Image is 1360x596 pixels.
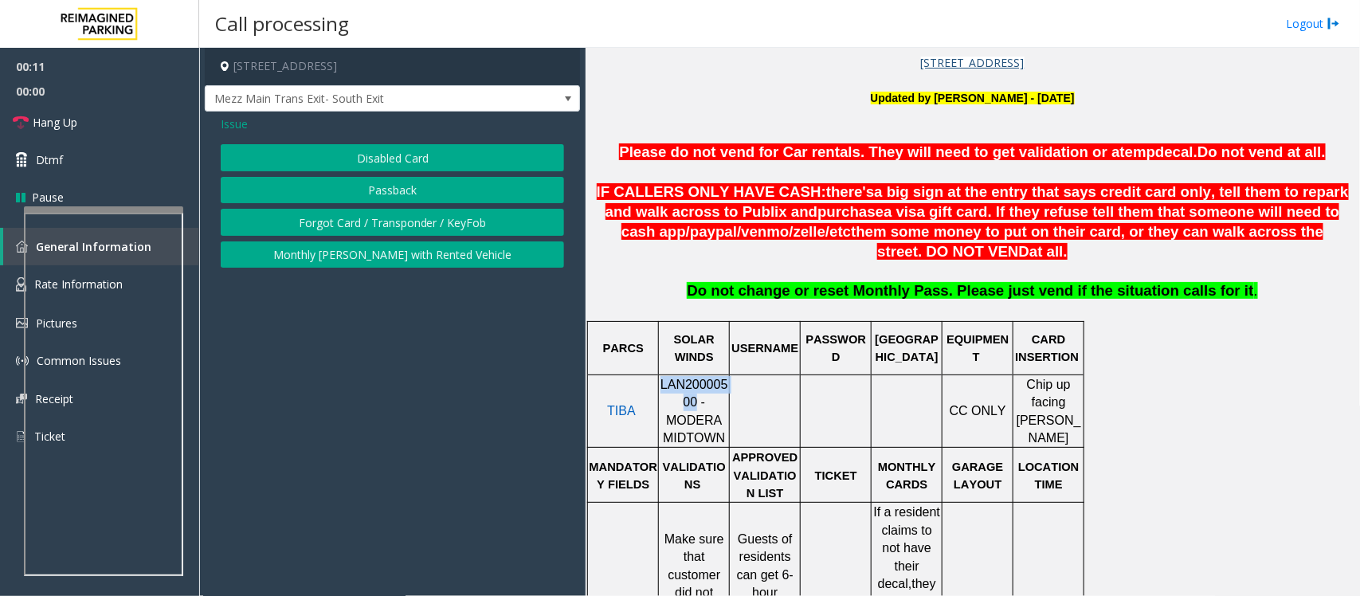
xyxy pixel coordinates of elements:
[732,451,801,500] span: APPROVED VALIDATION LIST
[660,378,728,445] span: LAN20000500 - MODERA MIDTOWN
[1197,143,1326,160] span: Do not vend at all.
[921,57,1025,69] a: [STREET_ADDRESS]
[921,55,1025,70] span: [STREET_ADDRESS]
[952,461,1006,491] span: GARAGE LAYOUT
[1254,282,1258,299] span: .
[794,223,825,241] span: zelle
[36,151,63,168] span: Dtmf
[687,282,1253,299] span: Do not change or reset Monthly Pass. Please just vend if the situation calls for it
[1018,461,1083,491] span: LOCATION TIME
[741,223,789,241] span: venmo
[690,223,737,241] span: paypal
[1015,333,1079,363] span: CARD INSERTION
[32,189,64,206] span: Pause
[621,203,1339,240] span: a visa gift card. If they refuse tell them that someone will need to cash app/
[597,183,826,200] span: IF CALLERS ONLY HAVE CASH:
[1120,143,1156,160] span: temp
[16,394,27,404] img: 'icon'
[826,183,874,200] span: there's
[825,223,829,240] span: /
[1017,378,1081,445] span: Chip up facing [PERSON_NAME]
[221,241,564,269] button: Monthly [PERSON_NAME] with Rented Vehicle
[663,461,726,491] span: VALIDATIONS
[221,209,564,236] button: Forgot Card / Transponder / KeyFob
[207,4,357,43] h3: Call processing
[16,241,28,253] img: 'icon'
[16,277,26,292] img: 'icon'
[221,116,248,132] span: Issue
[1286,15,1340,32] a: Logout
[1029,243,1068,260] span: at all.
[590,461,657,491] span: MANDATORY FIELDS
[603,342,644,355] span: PARCS
[947,333,1009,363] span: EQUIPMENT
[1327,15,1340,32] img: logout
[908,577,911,590] span: ,
[206,86,504,112] span: Mezz Main Trans Exit- South Exit
[607,405,636,418] a: TIBA
[16,355,29,367] img: 'icon'
[731,342,798,355] span: USERNAME
[16,429,26,444] img: 'icon'
[3,228,199,265] a: General Information
[875,333,939,363] span: [GEOGRAPHIC_DATA]
[33,114,77,131] span: Hang Up
[851,223,1323,260] span: them some money to put on their card, or they can walk across the street. DO NOT VEND
[221,144,564,171] button: Disabled Card
[221,177,564,204] button: Passback
[874,505,944,590] span: If a resident claims to not have their decal
[817,203,884,220] span: purchase
[815,469,857,482] span: TICKET
[606,183,1349,220] span: a big sign at the entry that says credit card only, tell them to repark and walk across to Publix...
[1155,143,1197,160] span: decal.
[607,404,636,418] span: TIBA
[829,223,851,241] span: etc
[619,143,1119,160] span: Please do not vend for Car rentals. They will need to get validation or a
[878,461,939,491] span: MONTHLY CARDS
[871,90,879,105] font: U
[674,333,718,363] span: SOLAR WINDS
[950,404,1006,418] span: CC ONLY
[805,333,866,363] span: PASSWORD
[871,92,1075,104] font: pdated by [PERSON_NAME] - [DATE]
[16,318,28,328] img: 'icon'
[790,223,794,240] span: /
[737,223,741,240] span: /
[205,48,580,85] h4: [STREET_ADDRESS]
